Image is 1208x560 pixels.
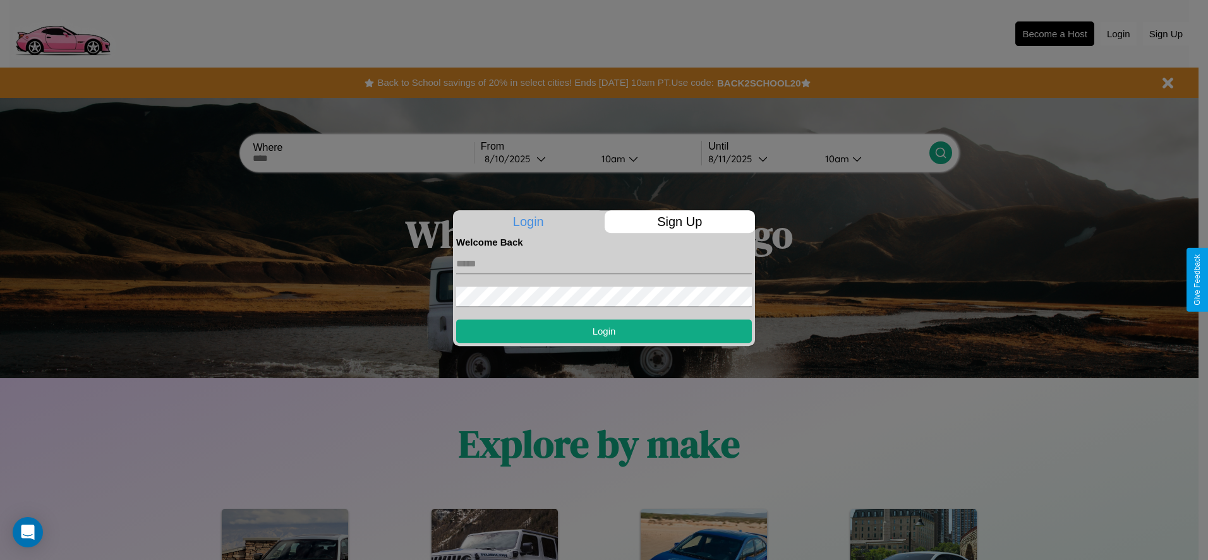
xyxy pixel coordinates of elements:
p: Login [453,210,604,233]
div: Give Feedback [1193,254,1202,306]
h4: Welcome Back [456,237,752,247]
p: Sign Up [605,210,756,233]
button: Login [456,319,752,343]
div: Open Intercom Messenger [13,517,43,547]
